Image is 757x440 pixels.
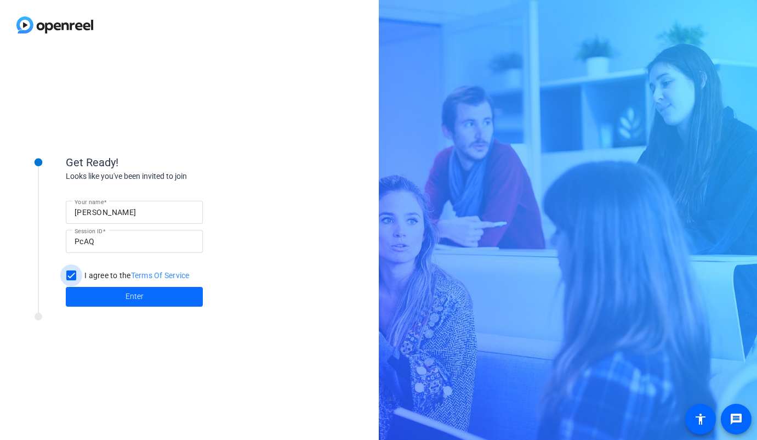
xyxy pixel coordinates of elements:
mat-icon: message [730,413,743,426]
div: Get Ready! [66,154,285,171]
a: Terms Of Service [131,271,190,280]
div: Looks like you've been invited to join [66,171,285,182]
span: Enter [126,291,144,302]
button: Enter [66,287,203,307]
mat-label: Your name [75,199,104,205]
mat-icon: accessibility [694,413,707,426]
mat-label: Session ID [75,228,103,234]
label: I agree to the [82,270,190,281]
